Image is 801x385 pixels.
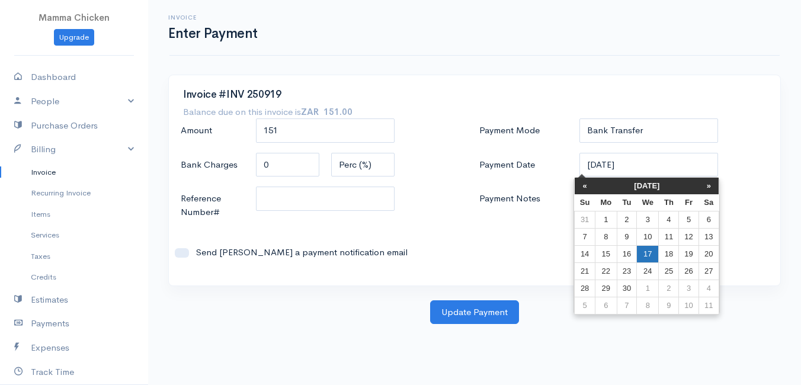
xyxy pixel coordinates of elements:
td: 21 [575,262,595,280]
td: 25 [659,262,679,280]
td: 5 [575,297,595,314]
label: Payment Mode [473,118,573,143]
h6: Invoice [168,14,258,21]
th: « [575,178,595,194]
td: 26 [679,262,699,280]
td: 11 [699,297,719,314]
h1: Enter Payment [168,26,258,41]
td: 6 [699,211,719,228]
a: Upgrade [54,29,94,46]
th: Mo [595,194,617,211]
label: Bank Charges [175,153,250,177]
td: 3 [679,280,699,297]
label: Payment Date [473,153,573,177]
label: Payment Notes [473,187,573,223]
td: 10 [679,297,699,314]
td: 4 [659,211,679,228]
td: 19 [679,245,699,262]
td: 7 [575,228,595,245]
td: 1 [595,211,617,228]
th: Tu [617,194,636,211]
td: 2 [617,211,636,228]
td: 2 [659,280,679,297]
button: Update Payment [430,300,519,325]
td: 31 [575,211,595,228]
h3: Invoice #INV 250919 [183,89,766,101]
td: 29 [595,280,617,297]
td: 16 [617,245,636,262]
h7: Balance due on this invoice is [183,106,353,117]
td: 10 [637,228,659,245]
td: 14 [575,245,595,262]
th: Th [659,194,679,211]
td: 9 [617,228,636,245]
th: Su [575,194,595,211]
th: Sa [699,194,719,211]
td: 18 [659,245,679,262]
td: 27 [699,262,719,280]
th: [DATE] [595,178,699,194]
th: We [637,194,659,211]
label: Reference Number# [175,187,250,224]
td: 20 [699,245,719,262]
td: 1 [637,280,659,297]
td: 8 [637,297,659,314]
td: 9 [659,297,679,314]
td: 4 [699,280,719,297]
label: Amount [175,118,250,143]
td: 22 [595,262,617,280]
td: 11 [659,228,679,245]
th: » [699,178,719,194]
td: 5 [679,211,699,228]
span: Mamma Chicken [39,12,110,23]
label: Send [PERSON_NAME] a payment notification email [189,246,464,259]
strong: ZAR 151.00 [301,106,353,117]
td: 30 [617,280,636,297]
td: 17 [637,245,659,262]
td: 3 [637,211,659,228]
th: Fr [679,194,699,211]
td: 24 [637,262,659,280]
td: 12 [679,228,699,245]
td: 28 [575,280,595,297]
td: 7 [617,297,636,314]
td: 15 [595,245,617,262]
td: 8 [595,228,617,245]
td: 13 [699,228,719,245]
td: 23 [617,262,636,280]
td: 6 [595,297,617,314]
